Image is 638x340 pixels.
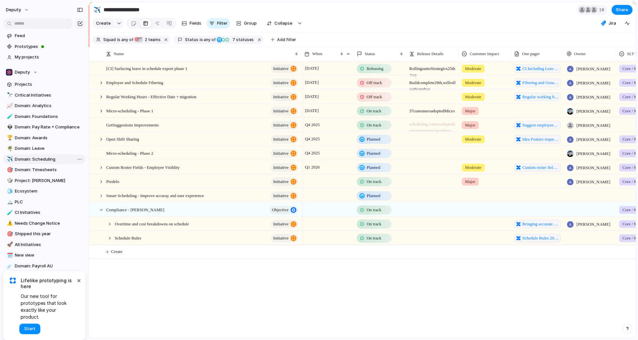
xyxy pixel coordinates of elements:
button: 👽 [6,124,12,130]
a: Regular working hours 2.0 pre-migration improvements [514,93,561,101]
span: Domain: Timesheets [15,167,83,173]
a: 🎯Domain: Timesheets [3,165,85,175]
div: 🧪 [7,209,11,216]
span: Suggest employees for a shift v2 [522,122,559,128]
span: Employee and Schedule Filtering [106,79,163,86]
a: 🧪CI Initiatives [3,208,85,217]
span: initiative [273,135,289,144]
div: 🧪 [7,113,11,120]
div: ✈️ [7,155,11,163]
button: initiative [271,163,298,172]
span: Bringing accurate shift costings to the schedule which unlocks better overtime management [522,221,559,227]
span: initiative [273,177,289,186]
button: initiative [271,177,298,186]
span: When [312,51,322,57]
div: 🏆 [7,134,11,142]
span: Shipped this year [15,231,83,237]
span: One pager [522,51,540,57]
span: Domain: Leave [15,145,83,152]
span: Rolling out to Strategics 25th Aug [407,62,458,79]
span: Planned [367,193,380,199]
span: [PERSON_NAME] [576,66,610,72]
a: 🏔️PLC [3,197,85,207]
span: Domain: Awards [15,135,83,141]
button: initiative [271,149,298,158]
span: Off track [367,79,382,86]
span: PLC [15,199,83,205]
span: initiative [273,92,289,102]
button: 🔭 [6,92,12,99]
div: 🏔️ [7,198,11,206]
span: 18 [599,7,606,13]
button: ⚠️ [6,220,12,227]
a: Feed [3,31,85,41]
button: Group [233,18,260,29]
span: Build complete 29th, will rollout from then [407,76,458,93]
span: Moderate [465,94,481,100]
a: Bringing accurate shift costings to the schedule which unlocks better overtime management [514,220,561,228]
button: ✈️ [6,156,12,163]
button: initiative [271,135,298,144]
button: Collapse [263,18,296,29]
span: [PERSON_NAME] [576,122,610,129]
span: Start [24,326,35,332]
a: CI Including Leave on the Schedule Export Week by Area and Team Member [514,64,561,73]
div: 🌴Domain: Leave [3,144,85,153]
a: Idea Feature request Shift sharing to other locations within the business [514,135,561,144]
span: Feed [15,33,83,39]
div: 🔭 [7,91,11,99]
span: Customer Impact [469,51,499,57]
span: Q4 2025 [303,135,321,143]
a: 🎯Shipped this year [3,229,85,239]
span: On track [367,108,381,114]
span: statuses [230,37,254,43]
span: Filter [217,20,228,27]
span: Create [96,20,111,27]
div: ⚠️Needs Change Notice [3,218,85,228]
button: 🎯🗓️2 teams [134,36,162,43]
span: On track [367,207,381,213]
span: Our new tool for prototypes that look exactly like your product. [21,293,75,320]
span: objective [272,205,289,215]
span: Q4 2025 [303,149,321,157]
span: Q4 2025 [303,121,321,129]
div: 🧊Ecosystem [3,186,85,196]
button: deputy [3,5,32,15]
span: initiative [273,191,289,200]
span: Releasing [367,65,383,72]
div: 🏆Domain: Awards [3,133,85,143]
button: initiative [271,64,298,73]
button: ✈️ [92,5,102,15]
span: [DATE] [303,107,320,115]
button: Share [611,5,632,15]
span: initiative [273,149,289,158]
div: 🎲 [7,177,11,184]
span: [CI] Surfacing leave in schedule export phase 1 [106,64,187,72]
button: 🎲 [6,177,12,184]
a: 🗓️New view [3,250,85,260]
span: [PERSON_NAME] [576,80,610,86]
button: 🧪 [6,113,12,120]
button: 🧪 [6,209,12,216]
span: [PERSON_NAME] [576,165,610,171]
button: 🧊 [6,188,12,194]
span: 7 [230,37,236,42]
span: [PERSON_NAME] [576,94,610,101]
span: Owner [574,51,586,57]
span: is [117,37,120,43]
span: Smart Scheduling - Improve accuray and user experience [106,192,204,199]
span: GetSuggestions Improvements [106,121,159,128]
span: initiative [273,121,289,130]
button: ☄️ [6,263,12,269]
a: 🔭Critical Initiatives [3,90,85,100]
div: ✈️Domain: Scheduling [3,154,85,164]
button: initiative [271,107,298,115]
span: Critical Initiatives [15,92,83,99]
span: Custom Roster Fields - Employee Visiblity [106,163,180,171]
span: any of [120,37,133,43]
span: Needs Change Notice [15,220,83,227]
span: New view [15,252,83,259]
